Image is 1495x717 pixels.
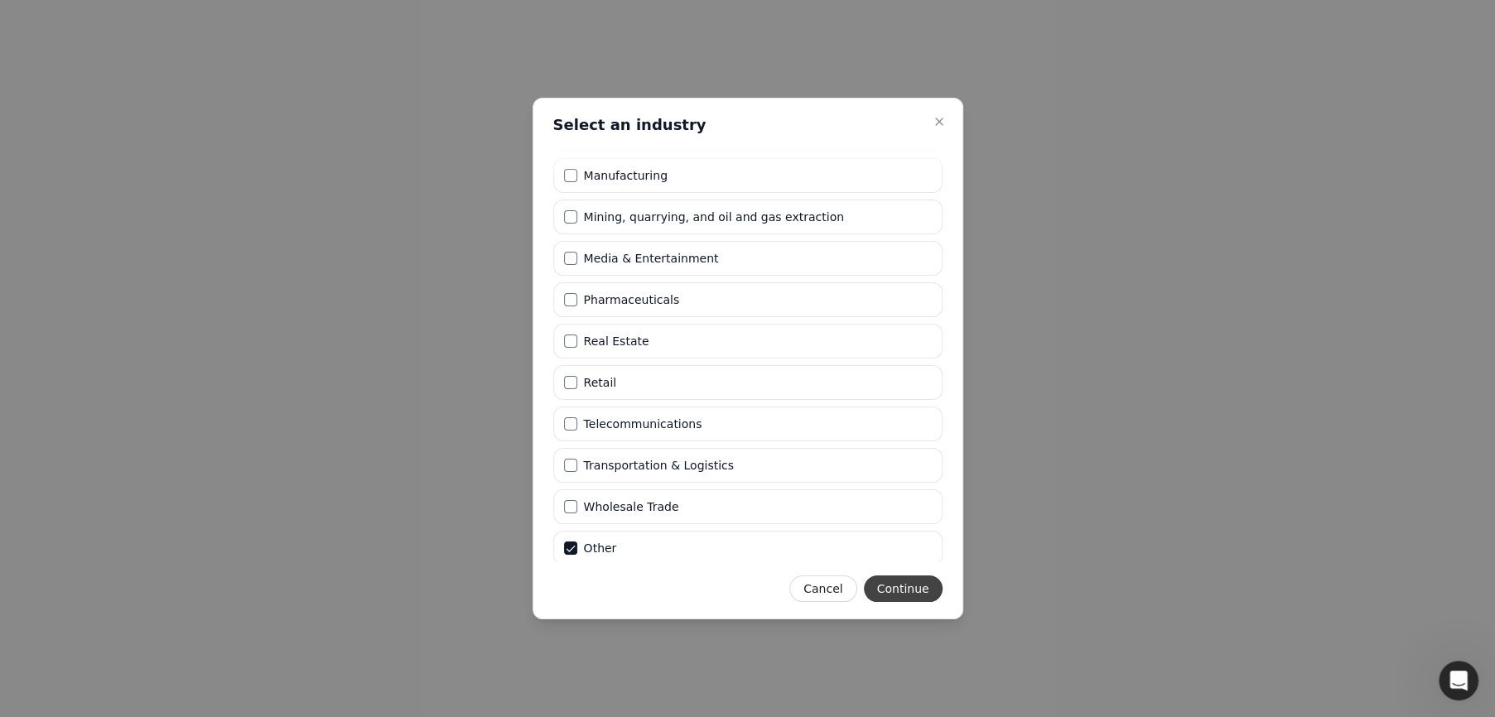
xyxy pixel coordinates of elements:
label: Telecommunications [584,418,702,430]
label: Pharmaceuticals [584,294,680,306]
label: Wholesale Trade [584,501,679,512]
label: Real Estate [584,335,649,347]
h2: Select an industry [553,115,707,135]
label: Transportation & Logistics [584,460,734,471]
iframe: Intercom live chat [1439,661,1478,700]
button: Continue [864,575,943,602]
label: Mining, quarrying, and oil and gas extraction [584,211,844,223]
label: Retail [584,377,617,388]
button: Cancel [789,575,856,602]
label: Other [584,542,617,554]
label: Manufacturing [584,170,668,181]
label: Media & Entertainment [584,253,719,264]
